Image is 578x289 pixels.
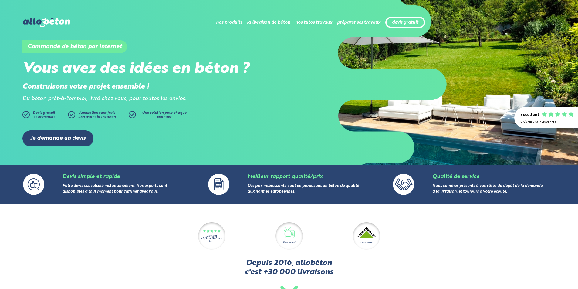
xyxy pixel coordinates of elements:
[360,240,372,244] div: Partenaire
[520,120,572,124] div: 4.7/5 sur 2300 avis clients
[22,60,289,78] h2: Vous avez des idées en béton ?
[78,111,116,119] span: Annulation sans frais 48h avant la livraison
[22,96,186,101] i: Du béton prêt-à-l'emploi, livré chez vous, pour toutes les envies.
[129,111,189,121] a: Une solution pour chaque chantier
[198,237,225,243] div: 4.7/5 sur 2300 avis clients
[520,113,539,117] div: Excellent
[432,184,543,194] a: Nous sommes présents à vos côtés du dépôt de la demande à la livraison, et toujours à votre écoute.
[63,174,120,179] a: Devis simple et rapide
[248,174,323,179] a: Meilleur rapport qualité/prix
[432,174,479,179] a: Qualité de service
[295,15,332,30] li: nos tutos travaux
[216,15,242,30] li: nos produits
[22,130,93,146] a: Je demande un devis
[247,15,290,30] li: la livraison de béton
[392,20,418,25] a: devis gratuit
[248,184,359,194] a: Des prix intéressants, tout en proposant un béton de qualité aux normes européennes.
[63,184,167,194] a: Votre devis est calculé instantanément. Nos experts sont disponibles à tout moment pour l'affiner...
[22,83,149,90] strong: Construisons votre projet ensemble !
[22,40,127,53] h1: Commande de béton par internet
[142,111,187,119] span: Une solution pour chaque chantier
[22,111,65,121] a: Devis gratuitet immédiat
[33,111,55,119] span: Devis gratuit et immédiat
[206,235,217,237] div: Excellent
[68,111,129,121] a: Annulation sans frais48h avant la livraison
[23,18,70,27] img: allobéton
[337,15,380,30] li: préparer ses travaux
[283,240,296,244] div: Vu à la télé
